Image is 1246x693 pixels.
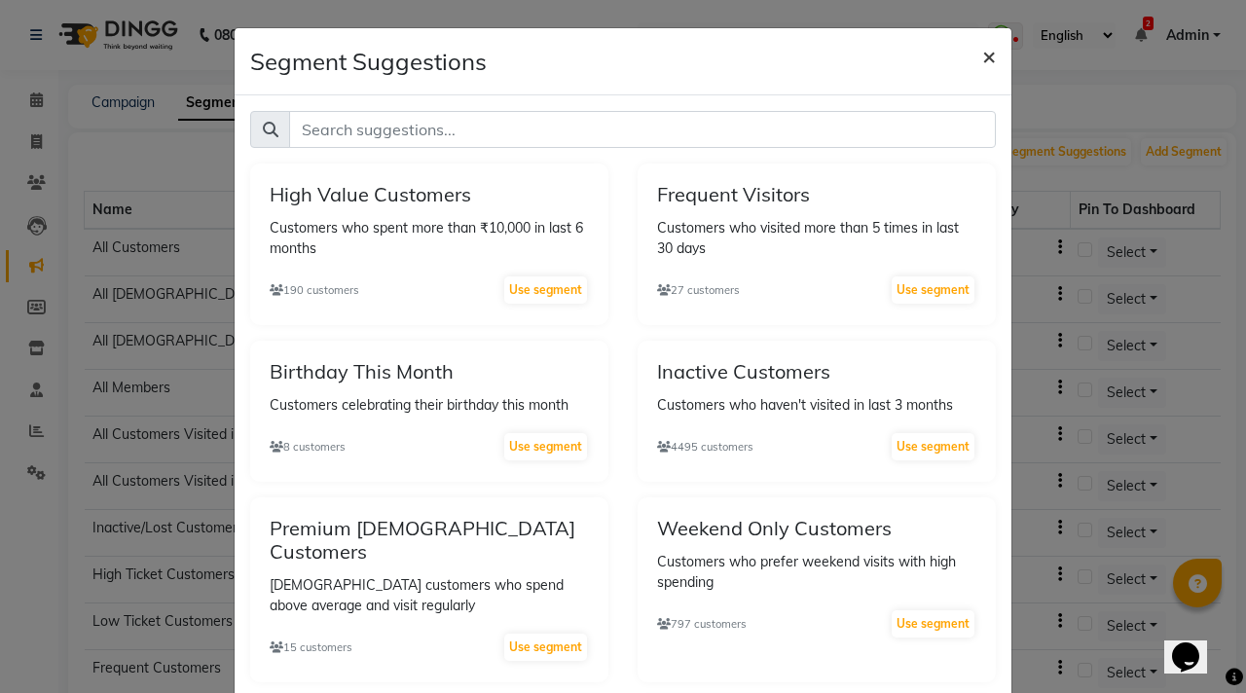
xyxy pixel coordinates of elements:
p: Customers who prefer weekend visits with high spending [657,552,976,593]
input: Search suggestions... [289,111,996,148]
p: Customers who spent more than ₹10,000 in last 6 months [270,218,589,259]
button: Use segment [504,634,587,661]
small: 4495 customers [657,439,753,456]
small: 27 customers [657,282,740,299]
p: Customers who haven't visited in last 3 months [657,395,976,416]
span: × [982,41,996,70]
small: 8 customers [270,439,346,456]
small: 797 customers [657,616,747,633]
h4: Segment Suggestions [250,44,487,79]
h5: Birthday This Month [270,360,589,383]
iframe: chat widget [1164,615,1227,674]
small: 15 customers [270,639,352,656]
button: Use segment [504,276,587,304]
p: Customers who visited more than 5 times in last 30 days [657,218,976,259]
small: 190 customers [270,282,359,299]
p: Customers celebrating their birthday this month [270,395,589,416]
h5: High Value Customers [270,183,589,206]
button: Use segment [892,276,974,304]
h5: Premium [DEMOGRAPHIC_DATA] Customers [270,517,589,564]
h5: Frequent Visitors [657,183,976,206]
button: Use segment [504,433,587,460]
button: Use segment [892,433,974,460]
h5: Inactive Customers [657,360,976,383]
h5: Weekend Only Customers [657,517,976,540]
button: Close [967,28,1011,83]
button: Use segment [892,610,974,638]
p: [DEMOGRAPHIC_DATA] customers who spend above average and visit regularly [270,575,589,616]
